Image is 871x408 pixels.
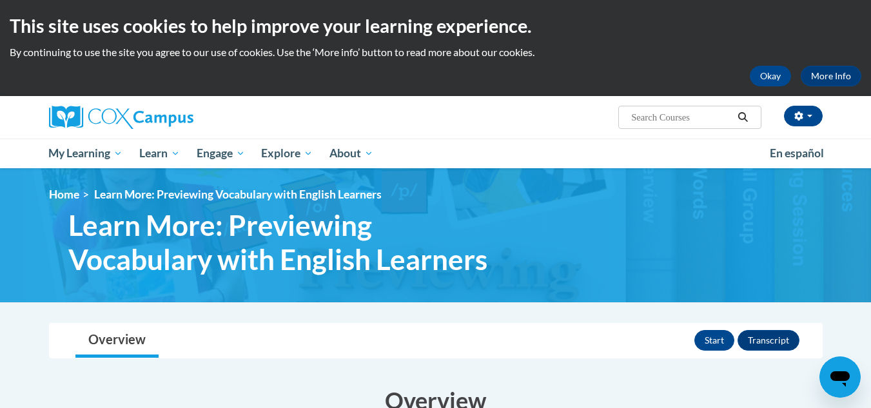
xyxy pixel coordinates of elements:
span: About [329,146,373,161]
div: Main menu [30,139,842,168]
a: Explore [253,139,321,168]
a: My Learning [41,139,132,168]
a: Cox Campus [49,106,294,129]
button: Okay [750,66,791,86]
a: Engage [188,139,253,168]
a: Home [49,188,79,201]
a: En español [761,140,832,167]
button: Account Settings [784,106,823,126]
span: Engage [197,146,245,161]
span: My Learning [48,146,122,161]
a: Learn [131,139,188,168]
a: About [321,139,382,168]
a: More Info [801,66,861,86]
h2: This site uses cookies to help improve your learning experience. [10,13,861,39]
button: Search [733,110,752,125]
img: Cox Campus [49,106,193,129]
span: Learn [139,146,180,161]
button: Transcript [738,330,799,351]
span: Explore [261,146,313,161]
span: En español [770,146,824,160]
iframe: Button to launch messaging window [819,356,861,398]
input: Search Courses [630,110,733,125]
span: Learn More: Previewing Vocabulary with English Learners [94,188,382,201]
button: Start [694,330,734,351]
p: By continuing to use the site you agree to our use of cookies. Use the ‘More info’ button to read... [10,45,861,59]
a: Overview [75,324,159,358]
span: Learn More: Previewing Vocabulary with English Learners [68,208,513,277]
